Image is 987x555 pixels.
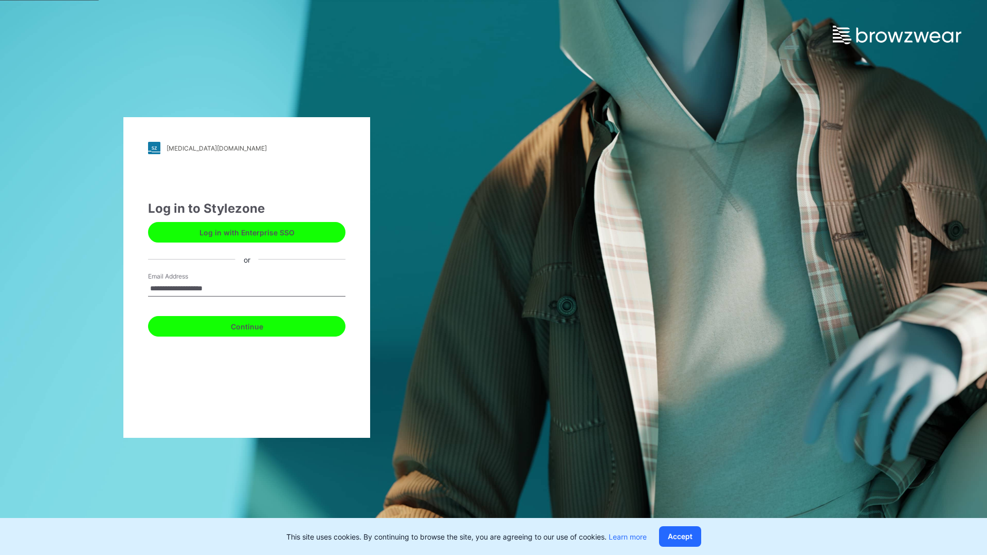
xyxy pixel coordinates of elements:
[148,142,345,154] a: [MEDICAL_DATA][DOMAIN_NAME]
[235,254,259,265] div: or
[167,144,267,152] div: [MEDICAL_DATA][DOMAIN_NAME]
[148,316,345,337] button: Continue
[286,531,647,542] p: This site uses cookies. By continuing to browse the site, you are agreeing to our use of cookies.
[833,26,961,44] img: browzwear-logo.e42bd6dac1945053ebaf764b6aa21510.svg
[148,142,160,154] img: stylezone-logo.562084cfcfab977791bfbf7441f1a819.svg
[148,222,345,243] button: Log in with Enterprise SSO
[609,532,647,541] a: Learn more
[148,272,220,281] label: Email Address
[148,199,345,218] div: Log in to Stylezone
[659,526,701,547] button: Accept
